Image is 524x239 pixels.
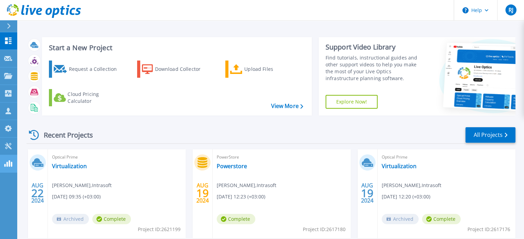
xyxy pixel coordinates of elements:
[196,190,209,196] span: 19
[382,214,419,224] span: Archived
[422,214,461,224] span: Complete
[382,182,441,189] span: [PERSON_NAME] , Intrasoft
[27,127,102,143] div: Recent Projects
[92,214,131,224] span: Complete
[465,127,515,143] a: All Projects
[52,163,87,170] a: Virtualization
[137,61,214,78] a: Download Collector
[69,62,124,76] div: Request a Collection
[217,193,265,200] span: [DATE] 12:23 (+03:00)
[31,181,44,206] div: AUG 2024
[382,163,417,170] a: Virtualization
[508,7,513,13] span: RJ
[217,153,346,161] span: PowerStore
[217,182,276,189] span: [PERSON_NAME] , Intrasoft
[468,226,510,233] span: Project ID: 2617176
[382,153,511,161] span: Optical Prime
[225,61,302,78] a: Upload Files
[52,193,101,200] span: [DATE] 09:35 (+03:00)
[52,214,89,224] span: Archived
[326,95,378,109] a: Explore Now!
[244,62,299,76] div: Upload Files
[217,214,255,224] span: Complete
[217,163,247,170] a: Powerstore
[49,89,126,106] a: Cloud Pricing Calculator
[326,54,424,82] div: Find tutorials, instructional guides and other support videos to help you make the most of your L...
[52,153,182,161] span: Optical Prime
[138,226,181,233] span: Project ID: 2621199
[303,226,346,233] span: Project ID: 2617180
[52,182,112,189] span: [PERSON_NAME] , Intrasoft
[196,181,209,206] div: AUG 2024
[382,193,430,200] span: [DATE] 12:20 (+03:00)
[49,44,303,52] h3: Start a New Project
[155,62,210,76] div: Download Collector
[361,181,374,206] div: AUG 2024
[49,61,126,78] a: Request a Collection
[271,103,303,109] a: View More
[31,190,44,196] span: 22
[326,43,424,52] div: Support Video Library
[68,91,123,105] div: Cloud Pricing Calculator
[361,190,373,196] span: 19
